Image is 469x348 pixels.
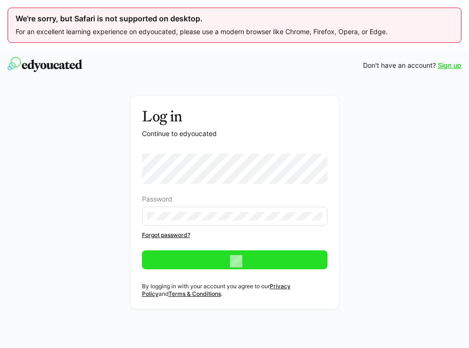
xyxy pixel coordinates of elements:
[142,283,291,297] a: Privacy Policy
[438,61,461,70] a: Sign up
[363,61,436,70] span: Don't have an account?
[8,57,82,72] img: edyoucated
[168,290,221,297] a: Terms & Conditions
[16,14,453,23] div: We're sorry, but Safari is not supported on desktop.
[142,107,327,125] h3: Log in
[142,283,327,298] p: By logging in with your account you agree to our and .
[142,129,327,138] p: Continue to edyoucated
[142,195,172,203] span: Password
[142,231,327,239] a: Forgot password?
[16,27,453,37] p: For an excellent learning experience on edyoucated, please use a modern browser like Chrome, Fire...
